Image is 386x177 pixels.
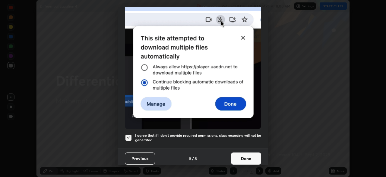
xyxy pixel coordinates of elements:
h4: / [192,155,194,162]
h4: 5 [189,155,191,162]
h4: 5 [195,155,197,162]
button: Done [231,152,261,165]
button: Previous [125,152,155,165]
h5: I agree that if I don't provide required permissions, class recording will not be generated [135,133,261,143]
